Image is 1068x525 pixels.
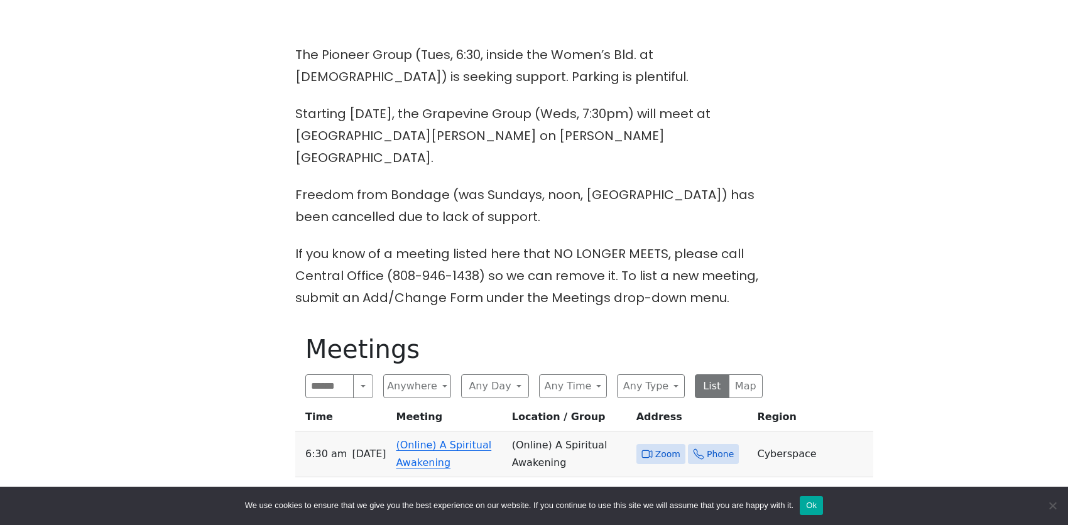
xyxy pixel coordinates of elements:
[295,103,773,169] p: Starting [DATE], the Grapevine Group (Weds, 7:30pm) will meet at [GEOGRAPHIC_DATA][PERSON_NAME] o...
[305,445,347,463] span: 6:30 AM
[305,334,763,364] h1: Meetings
[539,374,607,398] button: Any Time
[245,499,793,512] span: We use cookies to ensure that we give you the best experience on our website. If you continue to ...
[655,447,680,462] span: Zoom
[391,408,507,431] th: Meeting
[507,477,631,523] td: Aloha On Awakening (O) (Lit)
[396,439,492,468] a: (Online) A Spiritual Awakening
[295,184,773,228] p: Freedom from Bondage (was Sundays, noon, [GEOGRAPHIC_DATA]) has been cancelled due to lack of sup...
[305,374,354,398] input: Search
[461,374,529,398] button: Any Day
[800,496,823,515] button: Ok
[752,477,873,523] td: Cyberspace
[707,447,734,462] span: Phone
[352,445,386,463] span: [DATE]
[396,485,490,514] a: (Online) Aloha On Awakening (O)(Lit)
[295,44,773,88] p: The Pioneer Group (Tues, 6:30, inside the Women’s Bld. at [DEMOGRAPHIC_DATA]) is seeking support....
[353,374,373,398] button: Search
[729,374,763,398] button: Map
[617,374,685,398] button: Any Type
[507,408,631,431] th: Location / Group
[631,408,753,431] th: Address
[752,431,873,477] td: Cyberspace
[295,243,773,309] p: If you know of a meeting listed here that NO LONGER MEETS, please call Central Office (808-946-14...
[695,374,729,398] button: List
[1046,499,1059,512] span: No
[507,431,631,477] td: (Online) A Spiritual Awakening
[383,374,451,398] button: Anywhere
[295,408,391,431] th: Time
[752,408,873,431] th: Region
